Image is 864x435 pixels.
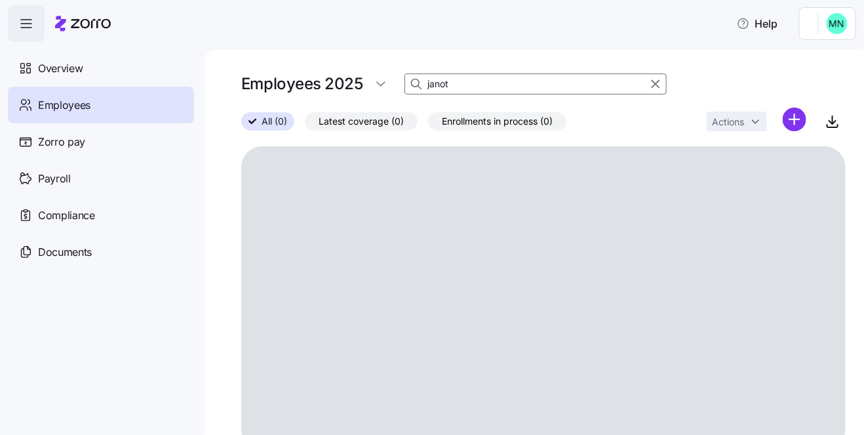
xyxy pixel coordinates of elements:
span: Overview [38,60,83,77]
svg: add icon [783,108,806,131]
a: Payroll [8,160,194,197]
input: Search Employees [404,73,667,94]
h1: Employees 2025 [241,73,363,94]
img: b0ee0d05d7ad5b312d7e0d752ccfd4ca [827,13,848,34]
span: Documents [38,244,92,260]
a: Employees [8,87,194,123]
span: Employees [38,97,90,114]
button: Help [700,10,762,37]
a: Compliance [8,197,194,234]
span: Enrollments in process (0) [442,113,553,130]
a: Documents [8,234,194,270]
span: Help [711,16,752,31]
span: Zorro pay [38,134,85,150]
span: Actions [712,117,744,127]
span: Payroll [38,171,71,187]
img: Employer logo [781,16,808,31]
span: Compliance [38,207,95,224]
a: Overview [8,50,194,87]
span: Latest coverage (0) [319,113,404,130]
span: All (0) [262,113,287,130]
button: Actions [707,112,767,131]
a: Zorro pay [8,123,194,160]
